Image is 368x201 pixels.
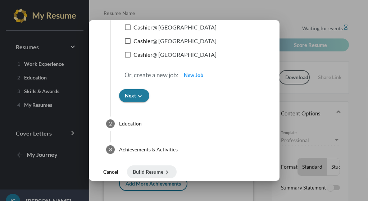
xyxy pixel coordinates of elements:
[127,165,177,178] button: Build Resumekeyboard_arrow_right
[133,23,217,32] span: Cashier
[153,24,217,31] span: @ [GEOGRAPHIC_DATA]
[133,37,217,45] span: Cashier
[125,92,144,99] span: Next
[133,169,171,175] span: Build Resume
[109,120,112,127] span: 2
[153,37,217,44] span: @ [GEOGRAPHIC_DATA]
[103,169,118,175] span: Cancel
[97,165,124,178] button: Cancel
[119,89,149,102] button: Nextkeyboard_arrow_down
[119,120,142,127] div: Education
[163,169,171,176] i: keyboard_arrow_right
[124,71,178,79] p: Or, create a new job:
[119,146,178,153] div: Achievements & Activities
[133,50,217,59] span: Cashier
[184,72,203,78] span: New Job
[109,146,112,152] span: 3
[136,92,144,100] i: keyboard_arrow_down
[153,51,217,58] span: @ [GEOGRAPHIC_DATA]
[178,69,209,82] button: New Job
